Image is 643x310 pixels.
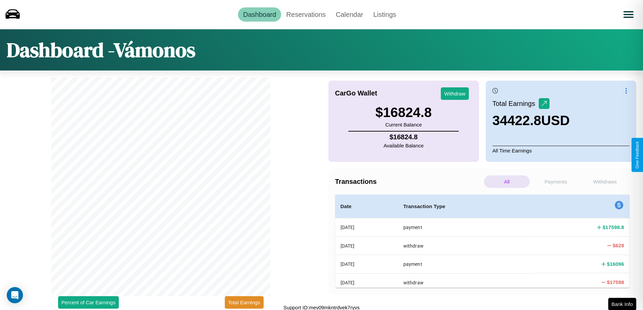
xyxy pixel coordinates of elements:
p: All Time Earnings [492,146,629,155]
button: Percent of Car Earnings [58,296,119,309]
p: Current Balance [375,120,432,129]
th: payment [398,255,531,273]
p: Payments [533,175,579,188]
p: Available Balance [383,141,424,150]
a: Reservations [281,7,331,22]
h4: Transaction Type [403,202,526,210]
div: Open Intercom Messenger [7,287,23,303]
th: [DATE] [335,218,398,237]
p: Total Earnings [492,97,539,110]
th: [DATE] [335,255,398,273]
button: Withdraw [441,87,469,100]
h4: Date [341,202,393,210]
h4: CarGo Wallet [335,89,377,97]
th: withdraw [398,273,531,291]
h4: $ 17598.8 [602,224,624,231]
h1: Dashboard - Vámonos [7,36,195,64]
h4: $ 16096 [607,260,624,267]
p: Withdraws [582,175,628,188]
button: Open menu [619,5,638,24]
h4: $ 17598 [607,279,624,286]
th: [DATE] [335,273,398,291]
h3: $ 16824.8 [375,105,432,120]
th: withdraw [398,236,531,255]
div: Give Feedback [635,141,640,169]
h4: Transactions [335,178,482,186]
h4: $ 628 [613,242,624,249]
h4: $ 16824.8 [383,133,424,141]
th: [DATE] [335,236,398,255]
a: Dashboard [238,7,281,22]
a: Calendar [331,7,368,22]
p: All [484,175,530,188]
button: Total Earnings [225,296,264,309]
h3: 34422.8 USD [492,113,570,128]
th: payment [398,218,531,237]
a: Listings [368,7,401,22]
